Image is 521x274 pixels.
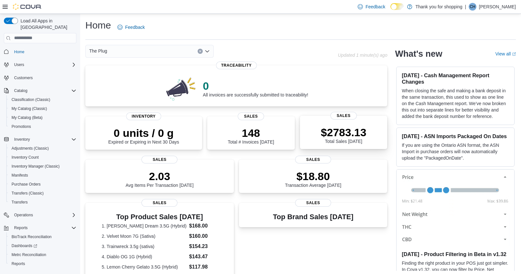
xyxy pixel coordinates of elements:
div: Avg Items Per Transaction [DATE] [125,170,193,188]
span: Home [12,48,76,56]
h3: [DATE] - Product Filtering in Beta in v1.32 [402,251,509,257]
button: Metrc Reconciliation [6,250,79,259]
p: $2783.13 [321,126,366,139]
span: My Catalog (Classic) [12,106,47,111]
span: Manifests [12,173,28,178]
a: Feedback [355,0,388,13]
a: Promotions [9,123,34,130]
span: Inventory Count [12,155,39,160]
span: Adjustments (Classic) [9,145,76,152]
p: 0 [203,79,308,92]
a: My Catalog (Beta) [9,114,45,121]
h2: What's new [395,49,442,59]
img: 0 [165,76,198,101]
p: When closing the safe and making a bank deposit in the same transaction, this used to show as one... [402,87,509,120]
span: Dashboards [9,242,76,250]
a: Dashboards [6,241,79,250]
button: Manifests [6,171,79,180]
span: Inventory Count [9,154,76,161]
span: Catalog [12,87,76,95]
p: 0 units / 0 g [108,127,179,139]
div: Transaction Average [DATE] [285,170,341,188]
span: Reports [14,225,28,230]
span: Promotions [12,124,31,129]
button: Transfers (Classic) [6,189,79,198]
span: Reports [9,260,76,268]
button: Promotions [6,122,79,131]
a: Inventory Manager (Classic) [9,162,62,170]
button: Users [12,61,27,69]
span: Home [14,49,24,54]
p: | [465,3,466,11]
span: Feedback [365,4,385,10]
a: Purchase Orders [9,180,43,188]
dd: $117.98 [189,263,218,271]
span: Sales [141,199,177,207]
div: Total Sales [DATE] [321,126,366,144]
span: Sales [141,156,177,163]
button: Adjustments (Classic) [6,144,79,153]
span: Promotions [9,123,76,130]
p: Updated 1 minute(s) ago [338,53,387,58]
span: Sales [238,112,264,120]
a: Customers [12,74,35,82]
span: Reports [12,261,25,266]
button: Clear input [198,49,203,54]
button: Catalog [1,86,79,95]
h1: Home [85,19,111,32]
span: Transfers (Classic) [9,189,76,197]
button: My Catalog (Beta) [6,113,79,122]
dd: $143.47 [189,253,218,261]
a: Adjustments (Classic) [9,145,51,152]
span: Adjustments (Classic) [12,146,49,151]
a: Classification (Classic) [9,96,53,104]
span: Transfers [9,198,76,206]
span: Manifests [9,171,76,179]
button: Reports [6,259,79,268]
dt: 3. Trainwreck 3.5g (sativa) [102,243,187,250]
p: 2.03 [125,170,193,183]
h3: [DATE] - Cash Management Report Changes [402,72,509,85]
span: Feedback [125,24,145,30]
a: Transfers (Classic) [9,189,46,197]
span: Purchase Orders [12,182,41,187]
button: Open list of options [205,49,210,54]
a: Reports [9,260,28,268]
div: Expired or Expiring in Next 30 Days [108,127,179,145]
button: BioTrack Reconciliation [6,232,79,241]
span: Inventory [126,112,161,120]
img: Cova [13,4,42,10]
p: $18.80 [285,170,341,183]
span: The Plug [89,47,107,55]
button: Inventory [12,136,32,143]
span: Traceability [216,62,257,69]
span: Inventory Manager (Classic) [9,162,76,170]
span: Users [12,61,76,69]
div: All invoices are successfully submitted to traceability! [203,79,308,97]
a: Dashboards [9,242,40,250]
h3: Top Product Sales [DATE] [102,213,218,221]
dt: 1. [PERSON_NAME] Dream 3.5G (Hybrid) [102,223,187,229]
a: Manifests [9,171,30,179]
span: Classification (Classic) [9,96,76,104]
span: BioTrack Reconciliation [9,233,76,241]
button: Inventory Manager (Classic) [6,162,79,171]
span: My Catalog (Classic) [9,105,76,112]
span: Operations [12,211,76,219]
button: Classification (Classic) [6,95,79,104]
span: Customers [12,74,76,82]
dt: 2. Velvet Moon 7G (Sativa) [102,233,187,239]
a: Metrc Reconciliation [9,251,49,259]
span: Purchase Orders [9,180,76,188]
p: 148 [228,127,274,139]
input: Dark Mode [390,3,404,10]
span: Transfers (Classic) [12,191,44,196]
button: Purchase Orders [6,180,79,189]
span: Sales [330,112,357,120]
a: Feedback [115,21,147,34]
span: Classification (Classic) [12,97,50,102]
a: View allExternal link [495,51,516,56]
span: Transfers [12,200,28,205]
div: Christy Han [469,3,476,11]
